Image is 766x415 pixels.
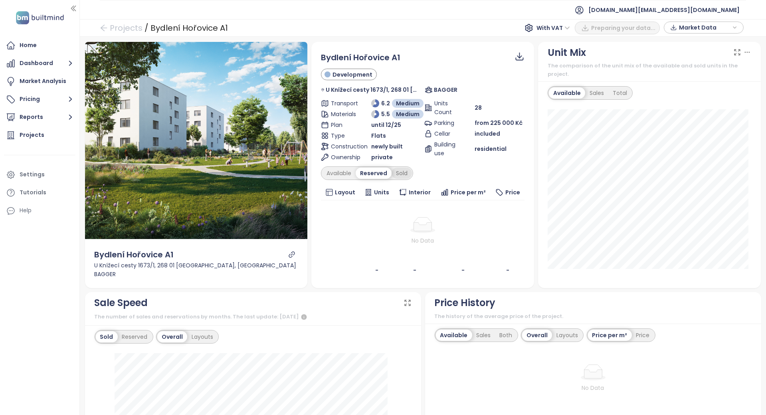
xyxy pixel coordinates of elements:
div: Overall [157,331,187,342]
div: Bydlení Hořovice A1 [95,249,174,261]
span: Transport [331,99,356,108]
span: until 12/25 [371,121,401,129]
div: The history of the average price of the project. [435,312,752,320]
a: Settings [4,167,75,183]
div: Price per m² [588,330,632,341]
span: With VAT [536,22,570,34]
div: Sales [472,330,495,341]
div: U Knížecí cesty 1673/1, 268 01 [GEOGRAPHIC_DATA], [GEOGRAPHIC_DATA] [95,261,298,270]
span: arrow-left [100,24,108,32]
span: Layout [335,188,355,197]
div: button [668,22,739,34]
div: Overall [522,330,552,341]
span: Flats [371,131,386,140]
a: link [288,251,295,258]
span: Construction [331,142,356,151]
span: 6.2 [381,99,390,108]
div: Sold [392,168,412,179]
b: - [461,266,465,274]
span: Units Count [434,99,459,117]
span: Interior [409,188,431,197]
div: Home [20,40,37,50]
div: Available [549,87,585,99]
b: - [375,266,378,274]
span: Units [374,188,390,197]
span: 28 [475,103,482,112]
div: Bydlení Hořovice A1 [150,21,228,35]
span: [DOMAIN_NAME][EMAIL_ADDRESS][DOMAIN_NAME] [588,0,740,20]
span: from 225 000 Kč [475,119,523,127]
div: Layouts [187,331,218,342]
div: Price [632,330,654,341]
span: U Knížecí cesty 1673/1, 268 01 [GEOGRAPHIC_DATA], [GEOGRAPHIC_DATA] [326,85,421,94]
div: Available [322,168,356,179]
div: Sold [96,331,118,342]
a: Home [4,38,75,53]
a: Market Analysis [4,73,75,89]
div: Price History [435,295,496,310]
span: included [475,129,500,138]
div: Unit Mix [548,45,586,60]
span: Type [331,131,356,140]
img: logo [14,10,66,26]
div: No Data [324,236,521,245]
div: / [144,21,148,35]
div: BAGGER [95,270,298,279]
div: Layouts [552,330,582,341]
span: Market Data [679,22,730,34]
span: Bydlení Hořovice A1 [321,52,400,63]
span: Medium [396,99,420,108]
a: arrow-left Projects [100,21,143,35]
span: Building use [434,140,459,158]
span: Price [505,188,520,197]
span: Development [333,70,372,79]
div: Tutorials [20,188,46,198]
a: Tutorials [4,185,75,201]
button: Dashboard [4,55,75,71]
span: 5.5 [381,110,390,119]
div: Sale Speed [95,295,148,310]
span: Cellar [434,129,459,138]
span: Ownership [331,153,356,162]
div: Reserved [356,168,392,179]
div: Both [495,330,517,341]
b: - [506,266,509,274]
span: Parking [434,119,459,127]
button: Pricing [4,91,75,107]
div: Help [4,203,75,219]
div: Settings [20,170,45,180]
div: Sales [585,87,608,99]
div: Reserved [118,331,152,342]
div: No Data [458,383,728,392]
span: Price per m² [451,188,486,197]
span: private [371,153,393,162]
div: Help [20,206,32,215]
span: Plan [331,121,356,129]
div: The comparison of the unit mix of the available and sold units in the project. [548,62,751,78]
div: The number of sales and reservations by months. The last update: [DATE] [95,312,412,322]
div: Market Analysis [20,76,66,86]
div: Available [436,330,472,341]
span: Materials [331,110,356,119]
b: - [413,266,416,274]
button: Reports [4,109,75,125]
span: BAGGER [434,85,457,94]
span: newly built [371,142,403,151]
a: Projects [4,127,75,143]
span: residential [475,144,507,153]
span: Medium [396,110,420,119]
button: Preparing your data... [575,22,660,34]
div: Projects [20,130,44,140]
span: Preparing your data... [591,24,655,32]
div: Total [608,87,631,99]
